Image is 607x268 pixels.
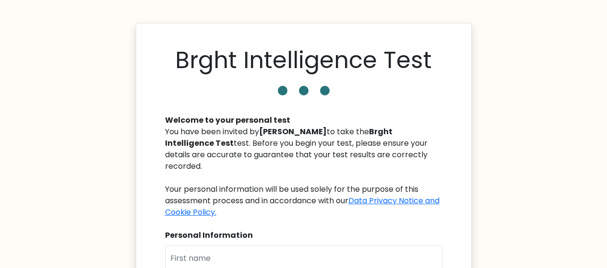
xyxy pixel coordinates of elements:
[165,126,393,149] b: Brght Intelligence Test
[165,126,442,218] div: You have been invited by to take the test. Before you begin your test, please ensure your details...
[175,47,432,74] h1: Brght Intelligence Test
[165,230,442,241] div: Personal Information
[165,115,442,126] div: Welcome to your personal test
[259,126,327,137] b: [PERSON_NAME]
[165,195,440,218] a: Data Privacy Notice and Cookie Policy.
